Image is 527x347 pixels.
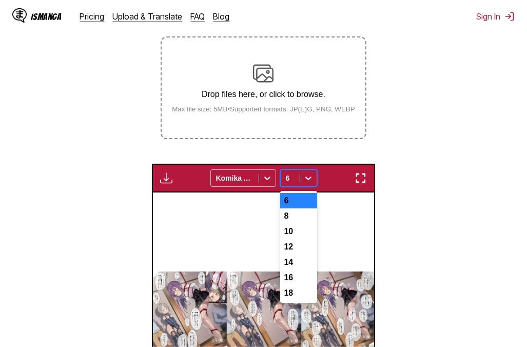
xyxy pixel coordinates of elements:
button: Sign In [476,11,515,22]
img: IsManga Logo [12,8,27,23]
a: Blog [213,11,230,22]
div: 10 [280,224,317,239]
div: IsManga [31,12,62,22]
div: 14 [280,255,317,270]
a: Pricing [80,11,105,22]
div: 6 [280,193,317,208]
small: Max file size: 5MB • Supported formats: JP(E)G, PNG, WEBP [164,105,363,113]
img: Enter fullscreen [355,172,367,184]
p: Drop files here, or click to browse. [164,90,363,99]
div: 12 [280,239,317,255]
img: Download translated images [160,172,172,184]
div: 8 [280,208,317,224]
a: IsManga LogoIsManga [12,8,80,25]
img: Sign out [504,11,515,22]
div: 18 [280,285,317,301]
div: 16 [280,270,317,285]
a: FAQ [191,11,205,22]
a: Upload & Translate [113,11,183,22]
